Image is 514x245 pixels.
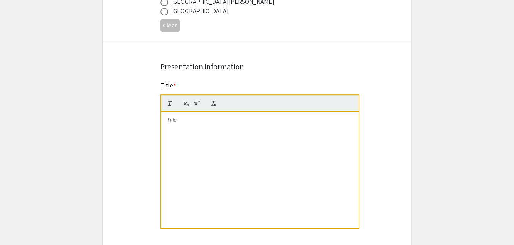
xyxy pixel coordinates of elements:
div: [GEOGRAPHIC_DATA] [171,7,229,16]
mat-label: Title [160,81,176,89]
iframe: Chat [6,210,33,239]
button: Clear [160,19,180,32]
div: Presentation Information [160,61,354,72]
